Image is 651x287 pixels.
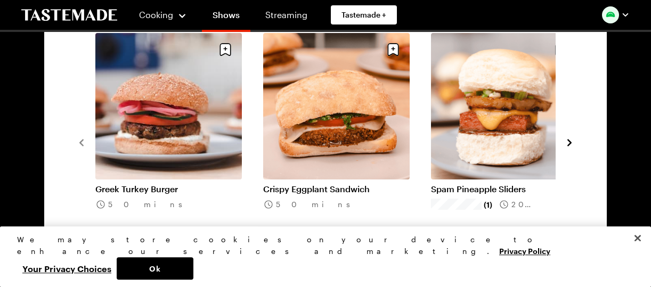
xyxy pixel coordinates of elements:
[331,5,397,24] a: Tastemade +
[139,10,173,20] span: Cooking
[76,135,87,148] button: navigate to previous item
[602,6,619,23] img: Profile picture
[17,234,625,280] div: Privacy
[551,39,571,60] button: Save recipe
[431,33,599,251] div: 3 / 3
[139,2,187,28] button: Cooking
[602,6,630,23] button: Profile picture
[202,2,250,32] a: Shows
[431,184,577,194] a: Spam Pineapple Sliders
[499,245,550,256] a: More information about your privacy, opens in a new tab
[564,135,575,148] button: navigate to next item
[95,184,242,194] a: Greek Turkey Burger
[626,226,649,250] button: Close
[21,9,117,21] a: To Tastemade Home Page
[215,39,235,60] button: Save recipe
[17,257,117,280] button: Your Privacy Choices
[117,257,193,280] button: Ok
[383,39,403,60] button: Save recipe
[341,10,386,20] span: Tastemade +
[263,184,410,194] a: Crispy Eggplant Sandwich
[95,33,263,251] div: 1 / 3
[263,33,431,251] div: 2 / 3
[17,234,625,257] div: We may store cookies on your device to enhance our services and marketing.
